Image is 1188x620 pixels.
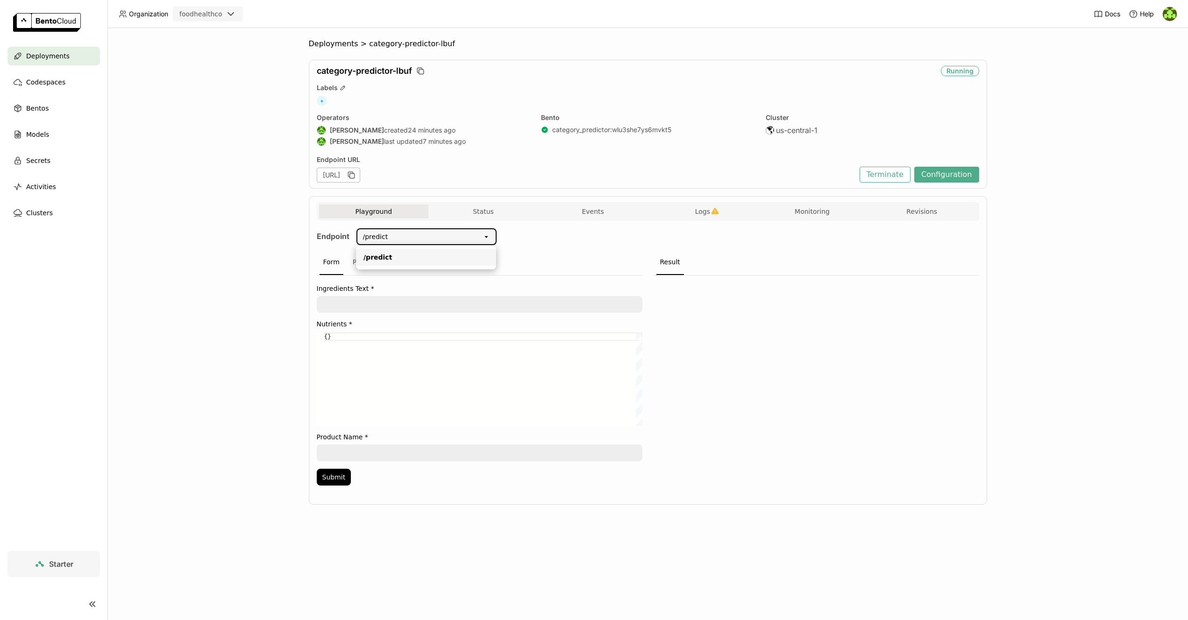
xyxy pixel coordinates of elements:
[317,66,412,76] span: category-predictor-lbuf
[766,113,979,122] div: Cluster
[317,137,326,146] img: Steven Searcy
[1140,10,1154,18] span: Help
[7,177,100,196] a: Activities
[695,207,710,216] span: Logs
[317,126,530,135] div: created
[129,10,168,18] span: Organization
[317,137,530,146] div: last updated
[319,204,429,218] button: Playground
[483,233,490,240] svg: open
[7,551,100,577] a: Starter
[317,469,351,486] button: Submit
[26,155,50,166] span: Secrets
[358,39,370,49] span: >
[7,47,100,65] a: Deployments
[309,39,358,49] span: Deployments
[26,77,65,88] span: Codespaces
[914,167,979,183] button: Configuration
[223,10,224,19] input: Selected foodhealthco.
[7,73,100,92] a: Codespaces
[423,137,466,146] span: 7 minutes ago
[389,232,390,241] input: Selected /predict.
[309,39,987,49] nav: Breadcrumbs navigation
[26,50,70,62] span: Deployments
[1105,10,1120,18] span: Docs
[317,96,327,106] span: +
[1163,7,1177,21] img: Amine Ech-Cherif
[867,204,977,218] button: Revisions
[330,126,384,134] strong: [PERSON_NAME]
[7,99,100,118] a: Bentos
[776,126,818,135] span: us-central-1
[317,433,642,441] label: Product Name *
[317,113,530,122] div: Operators
[179,9,222,19] div: foodhealthco
[13,13,81,32] img: logo
[541,113,754,122] div: Bento
[941,66,979,76] div: Running
[320,250,343,275] div: Form
[363,232,388,241] div: /predict
[317,320,642,328] label: Nutrients *
[349,250,379,275] div: Python
[363,253,489,262] div: /predict
[317,232,349,241] strong: Endpoint
[26,181,56,192] span: Activities
[324,333,331,340] span: {}
[317,168,360,183] div: [URL]
[7,151,100,170] a: Secrets
[49,559,73,569] span: Starter
[26,129,49,140] span: Models
[1129,9,1154,19] div: Help
[538,204,648,218] button: Events
[656,250,684,275] div: Result
[1094,9,1120,19] a: Docs
[317,84,979,92] div: Labels
[428,204,538,218] button: Status
[757,204,867,218] button: Monitoring
[317,285,642,292] label: Ingredients Text *
[330,137,384,146] strong: [PERSON_NAME]
[369,39,455,49] span: category-predictor-lbuf
[26,207,53,218] span: Clusters
[7,204,100,222] a: Clusters
[7,125,100,144] a: Models
[356,245,496,269] ul: Menu
[26,103,49,114] span: Bentos
[552,126,671,134] a: category_predictor:wlu3she7ys6mvkt5
[860,167,911,183] button: Terminate
[317,155,855,164] div: Endpoint URL
[408,126,455,134] span: 24 minutes ago
[317,126,326,134] img: Steven Searcy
